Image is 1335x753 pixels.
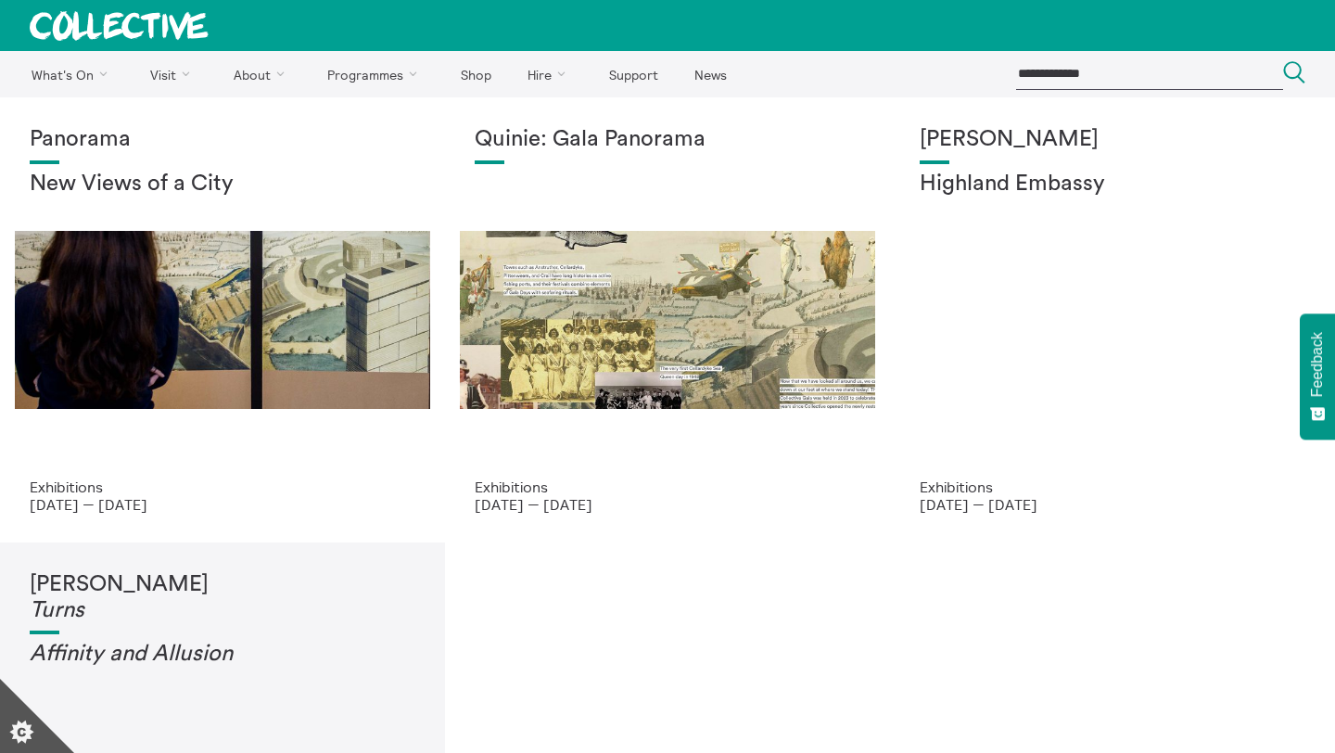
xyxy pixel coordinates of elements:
[592,51,674,97] a: Support
[445,97,890,542] a: Josie Vallely Quinie: Gala Panorama Exhibitions [DATE] — [DATE]
[444,51,507,97] a: Shop
[311,51,441,97] a: Programmes
[30,127,415,153] h1: Panorama
[475,127,860,153] h1: Quinie: Gala Panorama
[475,479,860,495] p: Exhibitions
[890,97,1335,542] a: Solar wheels 17 [PERSON_NAME] Highland Embassy Exhibitions [DATE] — [DATE]
[30,479,415,495] p: Exhibitions
[30,599,84,621] em: Turns
[30,496,415,513] p: [DATE] — [DATE]
[1309,332,1326,397] span: Feedback
[920,479,1305,495] p: Exhibitions
[15,51,131,97] a: What's On
[920,127,1305,153] h1: [PERSON_NAME]
[217,51,308,97] a: About
[1300,313,1335,440] button: Feedback - Show survey
[208,643,233,665] em: on
[134,51,214,97] a: Visit
[920,172,1305,198] h2: Highland Embassy
[512,51,590,97] a: Hire
[30,172,415,198] h2: New Views of a City
[920,496,1305,513] p: [DATE] — [DATE]
[678,51,743,97] a: News
[475,496,860,513] p: [DATE] — [DATE]
[30,643,208,665] em: Affinity and Allusi
[30,572,415,623] h1: [PERSON_NAME]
